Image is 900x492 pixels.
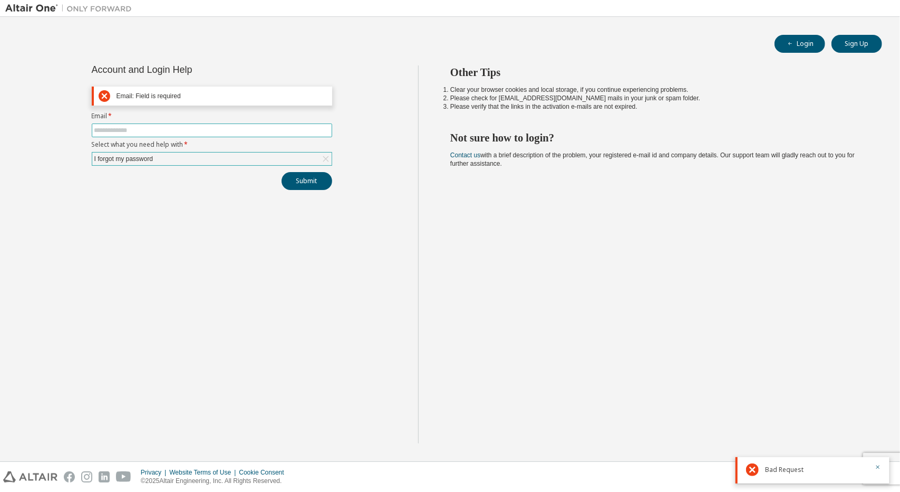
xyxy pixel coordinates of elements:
div: Privacy [141,468,169,477]
button: Sign Up [831,35,882,53]
button: Login [775,35,825,53]
a: Contact us [450,152,480,159]
div: I forgot my password [93,153,154,165]
img: facebook.svg [64,471,75,482]
span: Bad Request [765,466,804,474]
div: Email: Field is required [117,92,327,100]
img: Altair One [5,3,137,14]
li: Please verify that the links in the activation e-mails are not expired. [450,102,863,111]
p: © 2025 Altair Engineering, Inc. All Rights Reserved. [141,477,291,486]
li: Please check for [EMAIL_ADDRESS][DOMAIN_NAME] mails in your junk or spam folder. [450,94,863,102]
label: Select what you need help with [92,140,332,149]
div: Cookie Consent [239,468,290,477]
h2: Not sure how to login? [450,131,863,145]
img: altair_logo.svg [3,471,57,482]
label: Email [92,112,332,120]
div: Website Terms of Use [169,468,239,477]
div: I forgot my password [92,153,332,165]
img: instagram.svg [81,471,92,482]
div: Account and Login Help [92,65,284,74]
h2: Other Tips [450,65,863,79]
span: with a brief description of the problem, your registered e-mail id and company details. Our suppo... [450,152,855,167]
button: Submit [282,172,332,190]
img: linkedin.svg [99,471,110,482]
img: youtube.svg [116,471,131,482]
li: Clear your browser cookies and local storage, if you continue experiencing problems. [450,86,863,94]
